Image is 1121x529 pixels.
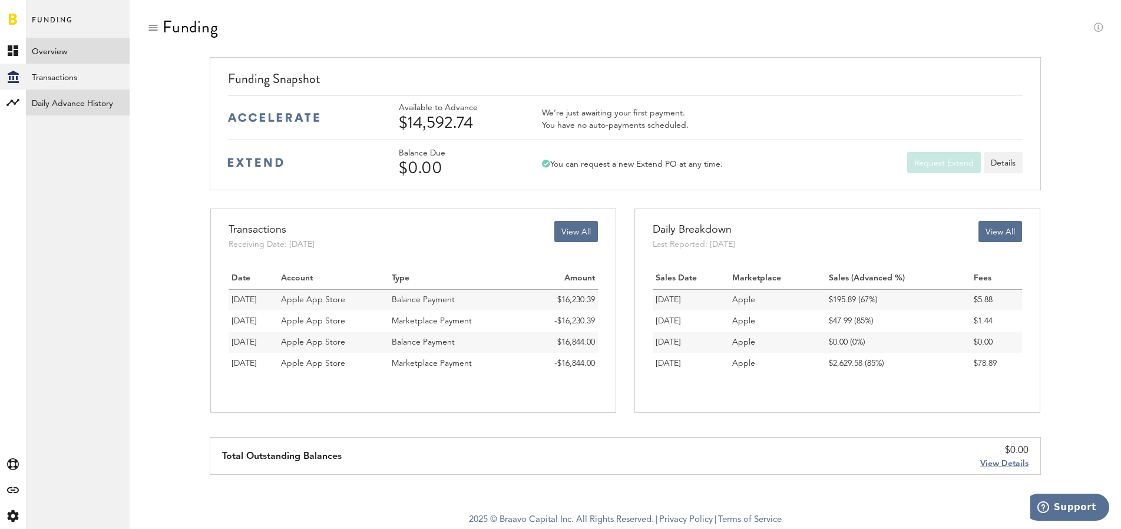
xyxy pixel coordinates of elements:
[524,268,598,289] th: Amount
[229,268,278,289] th: Date
[557,296,595,304] span: $16,230.39
[399,103,511,113] div: Available to Advance
[729,353,826,374] td: Apple
[980,444,1029,458] div: $0.00
[729,289,826,310] td: Apple
[229,221,315,239] div: Transactions
[653,310,729,332] td: [DATE]
[392,359,472,368] span: Marketplace Payment
[392,317,472,325] span: Marketplace Payment
[26,38,130,64] a: Overview
[392,296,455,304] span: Balance Payment
[278,289,389,310] td: Apple App Store
[469,511,654,529] span: 2025 © Braavo Capital Inc. All Rights Reserved.
[729,332,826,353] td: Apple
[653,221,735,239] div: Daily Breakdown
[826,268,971,289] th: Sales (Advanced %)
[524,310,598,332] td: -$16,230.39
[232,317,257,325] span: [DATE]
[232,338,257,346] span: [DATE]
[653,332,729,353] td: [DATE]
[653,353,729,374] td: [DATE]
[729,310,826,332] td: Apple
[228,113,319,122] img: accelerate-medium-blue-logo.svg
[392,338,455,346] span: Balance Payment
[281,296,345,304] span: Apple App Store
[524,289,598,310] td: $16,230.39
[228,70,1023,95] div: Funding Snapshot
[26,90,130,115] a: Daily Advance History
[399,158,511,177] div: $0.00
[659,515,713,524] a: Privacy Policy
[389,310,525,332] td: Marketplace Payment
[826,332,971,353] td: $0.00 (0%)
[971,268,1022,289] th: Fees
[32,13,73,38] span: Funding
[389,332,525,353] td: Balance Payment
[554,359,595,368] span: -$16,844.00
[389,289,525,310] td: Balance Payment
[278,310,389,332] td: Apple App Store
[232,359,257,368] span: [DATE]
[228,158,283,167] img: extend-medium-blue-logo.svg
[524,353,598,374] td: -$16,844.00
[399,148,511,158] div: Balance Due
[554,221,598,242] button: View All
[554,317,595,325] span: -$16,230.39
[163,18,219,37] div: Funding
[281,359,345,368] span: Apple App Store
[399,113,511,132] div: $14,592.74
[826,353,971,374] td: $2,629.58 (85%)
[524,332,598,353] td: $16,844.00
[971,353,1022,374] td: $78.89
[229,332,278,353] td: 08/01/25
[281,338,345,346] span: Apple App Store
[1030,494,1109,523] iframe: Opens a widget where you can find more information
[971,310,1022,332] td: $1.44
[281,317,345,325] span: Apple App Store
[826,310,971,332] td: $47.99 (85%)
[26,64,130,90] a: Transactions
[984,152,1023,173] a: Details
[826,289,971,310] td: $195.89 (67%)
[389,268,525,289] th: Type
[542,108,689,118] div: We’re just awaiting your first payment.
[729,268,826,289] th: Marketplace
[232,296,257,304] span: [DATE]
[971,289,1022,310] td: $5.88
[229,239,315,250] div: Receiving Date: [DATE]
[222,438,342,474] div: Total Outstanding Balances
[980,459,1029,468] span: View Details
[278,353,389,374] td: Apple App Store
[229,310,278,332] td: 09/04/25
[907,152,981,173] button: Request Extend
[542,159,723,170] div: You can request a new Extend PO at any time.
[653,289,729,310] td: [DATE]
[653,268,729,289] th: Sales Date
[978,221,1022,242] button: View All
[653,239,735,250] div: Last Reported: [DATE]
[278,268,389,289] th: Account
[718,515,782,524] a: Terms of Service
[557,338,595,346] span: $16,844.00
[278,332,389,353] td: Apple App Store
[542,120,689,131] div: You have no auto-payments scheduled.
[389,353,525,374] td: Marketplace Payment
[229,353,278,374] td: 07/31/25
[229,289,278,310] td: 09/05/25
[971,332,1022,353] td: $0.00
